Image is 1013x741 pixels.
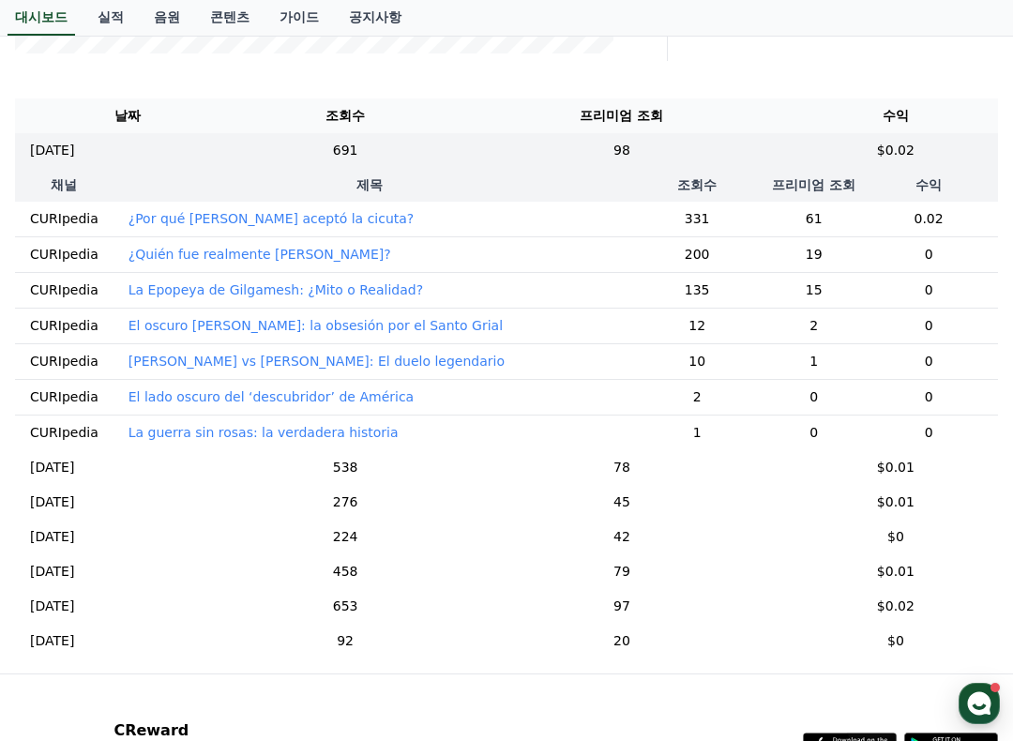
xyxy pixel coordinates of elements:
th: 수익 [794,98,998,133]
td: CURIpedia [15,202,113,237]
td: 79 [450,554,794,589]
td: 0 [859,343,998,379]
td: 331 [626,202,768,237]
p: [DATE] [30,597,74,616]
th: 채널 [15,168,113,202]
td: 10 [626,343,768,379]
td: CURIpedia [15,272,113,308]
th: 프리미엄 조회 [768,168,859,202]
p: [DATE] [30,458,74,477]
td: $0.01 [794,485,998,520]
p: [DATE] [30,527,74,547]
td: 0 [859,415,998,450]
td: CURIpedia [15,379,113,415]
td: 0 [768,379,859,415]
td: 0.02 [859,202,998,237]
button: [PERSON_NAME] vs [PERSON_NAME]: El duelo legendario [129,352,505,370]
span: 대화 [494,718,519,733]
td: $0.01 [794,450,998,485]
td: 1 [626,415,768,450]
td: $0.01 [794,554,998,589]
p: [DATE] [30,141,74,160]
td: $0.02 [794,589,998,624]
th: 조회수 [240,98,450,133]
td: 200 [626,236,768,272]
span: 홈 [167,717,179,733]
td: 224 [240,520,450,554]
td: 538 [240,450,450,485]
button: La guerra sin rosas: la verdadera historia [129,423,399,442]
td: 0 [859,272,998,308]
p: [DATE] [30,631,74,651]
td: $0 [794,520,998,554]
td: CURIpedia [15,308,113,343]
td: CURIpedia [15,415,113,450]
p: [DATE] [30,492,74,512]
span: 설정 [828,717,853,733]
td: 15 [768,272,859,308]
td: 276 [240,485,450,520]
a: 설정 [673,688,1007,735]
td: 0 [859,379,998,415]
button: El lado oscuro del ‘descubridor’ de América [129,387,414,406]
td: 19 [768,236,859,272]
th: 제목 [113,168,626,202]
td: 653 [240,589,450,624]
td: 92 [240,624,450,658]
button: El oscuro [PERSON_NAME]: la obsesión por el Santo Grial [129,316,503,335]
td: 97 [450,589,794,624]
th: 수익 [859,168,998,202]
td: 45 [450,485,794,520]
td: $0 [794,624,998,658]
td: 458 [240,554,450,589]
button: ¿Quién fue realmente [PERSON_NAME]? [129,245,391,264]
td: 20 [450,624,794,658]
td: 42 [450,520,794,554]
td: 135 [626,272,768,308]
td: 0 [859,308,998,343]
td: 2 [626,379,768,415]
td: 12 [626,308,768,343]
td: $0.02 [794,133,998,168]
td: CURIpedia [15,343,113,379]
td: 1 [768,343,859,379]
th: 날짜 [15,98,240,133]
td: 691 [240,133,450,168]
td: CURIpedia [15,236,113,272]
td: 78 [450,450,794,485]
a: 홈 [6,688,340,735]
th: 프리미엄 조회 [450,98,794,133]
td: 0 [859,236,998,272]
td: 61 [768,202,859,237]
p: [DATE] [30,562,74,582]
td: 0 [768,415,859,450]
button: La Epopeya de Gilgamesh: ¿Mito o Realidad? [129,280,423,299]
a: 대화 [340,688,673,735]
td: 2 [768,308,859,343]
th: 조회수 [626,168,768,202]
button: ¿Por qué [PERSON_NAME] aceptó la cicuta? [129,209,415,228]
td: 98 [450,133,794,168]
